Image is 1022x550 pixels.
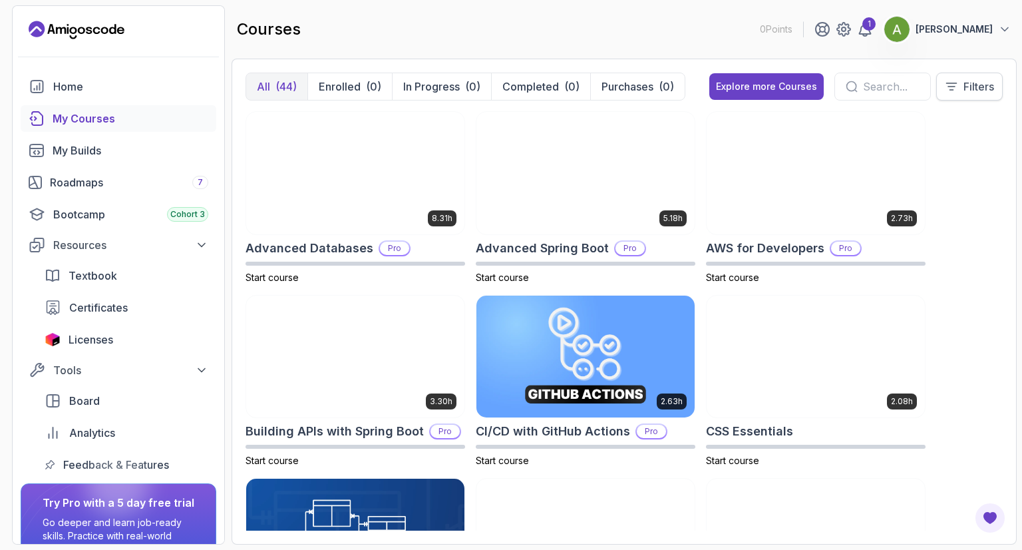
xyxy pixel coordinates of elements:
[21,358,216,382] button: Tools
[601,79,653,95] p: Purchases
[319,79,361,95] p: Enrolled
[403,79,460,95] p: In Progress
[246,73,307,100] button: All(44)
[430,396,452,407] p: 3.30h
[246,422,424,441] h2: Building APIs with Spring Boot
[366,79,381,95] div: (0)
[465,79,480,95] div: (0)
[862,17,876,31] div: 1
[63,457,169,473] span: Feedback & Features
[246,112,464,234] img: Advanced Databases card
[246,272,299,283] span: Start course
[69,425,115,441] span: Analytics
[69,268,117,284] span: Textbook
[246,296,464,418] img: Building APIs with Spring Boot card
[706,455,759,466] span: Start course
[884,17,910,42] img: user profile image
[884,16,1011,43] button: user profile image[PERSON_NAME]
[21,233,216,257] button: Resources
[53,237,208,253] div: Resources
[257,79,270,95] p: All
[53,362,208,378] div: Tools
[50,174,208,190] div: Roadmaps
[476,455,529,466] span: Start course
[491,73,590,100] button: Completed(0)
[21,105,216,132] a: courses
[307,73,392,100] button: Enrolled(0)
[831,242,860,255] p: Pro
[760,23,792,36] p: 0 Points
[857,21,873,37] a: 1
[53,111,208,127] div: My Courses
[709,73,824,100] button: Explore more Courses
[716,80,817,93] div: Explore more Courses
[476,296,695,418] img: CI/CD with GitHub Actions card
[69,300,128,316] span: Certificates
[237,19,301,40] h2: courses
[53,206,208,222] div: Bootcamp
[392,73,491,100] button: In Progress(0)
[659,79,674,95] div: (0)
[916,23,993,36] p: [PERSON_NAME]
[37,419,216,446] a: analytics
[936,73,1003,101] button: Filters
[974,502,1006,534] button: Open Feedback Button
[21,201,216,228] a: bootcamp
[37,451,216,478] a: feedback
[170,209,205,220] span: Cohort 3
[706,239,824,258] h2: AWS for Developers
[246,455,299,466] span: Start course
[37,326,216,353] a: licenses
[29,19,124,41] a: Landing page
[963,79,994,95] p: Filters
[707,112,925,234] img: AWS for Developers card
[661,396,683,407] p: 2.63h
[432,213,452,224] p: 8.31h
[706,422,793,441] h2: CSS Essentials
[891,213,913,224] p: 2.73h
[863,79,920,95] input: Search...
[476,112,695,234] img: Advanced Spring Boot card
[37,294,216,321] a: certificates
[430,425,460,438] p: Pro
[275,79,297,95] div: (44)
[21,137,216,164] a: builds
[590,73,685,100] button: Purchases(0)
[637,425,666,438] p: Pro
[53,79,208,95] div: Home
[476,272,529,283] span: Start course
[502,79,559,95] p: Completed
[198,177,203,188] span: 7
[891,396,913,407] p: 2.08h
[706,272,759,283] span: Start course
[246,239,373,258] h2: Advanced Databases
[476,239,609,258] h2: Advanced Spring Boot
[21,73,216,100] a: home
[45,333,61,346] img: jetbrains icon
[37,388,216,414] a: board
[69,332,113,348] span: Licenses
[53,142,208,158] div: My Builds
[37,262,216,289] a: textbook
[707,296,925,418] img: CSS Essentials card
[21,169,216,196] a: roadmaps
[476,422,630,441] h2: CI/CD with GitHub Actions
[69,393,100,409] span: Board
[564,79,580,95] div: (0)
[615,242,645,255] p: Pro
[663,213,683,224] p: 5.18h
[380,242,409,255] p: Pro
